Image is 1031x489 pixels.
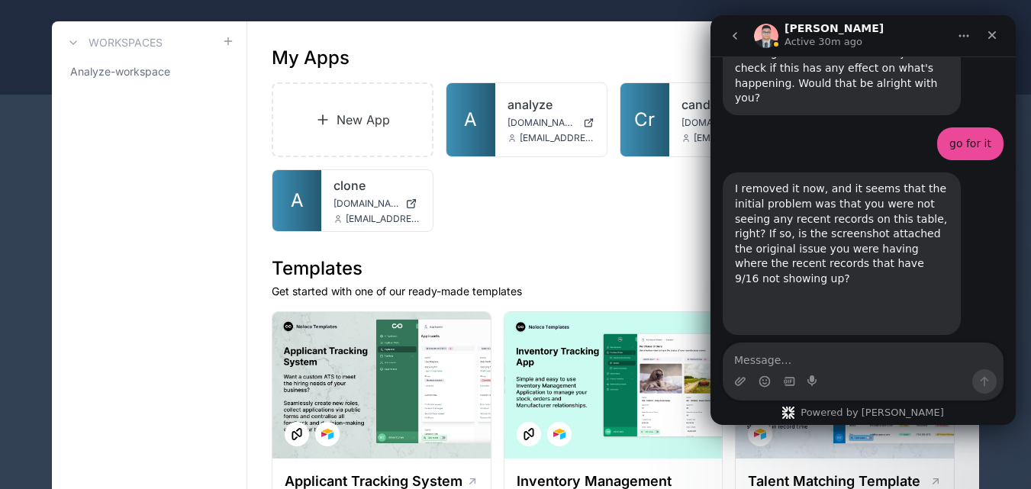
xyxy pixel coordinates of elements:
[72,360,85,372] button: Gif picker
[64,34,163,52] a: Workspaces
[446,83,495,156] a: A
[24,360,36,372] button: Upload attachment
[710,15,1016,425] iframe: Intercom live chat
[227,112,293,146] div: go for it
[464,108,477,132] span: A
[507,117,577,129] span: [DOMAIN_NAME]
[24,166,238,271] div: I removed it now, and it seems that the initial problem was that you were not seeing any recent r...
[681,95,768,114] a: cands-roofing
[681,117,768,129] a: [DOMAIN_NAME]
[272,46,350,70] h1: My Apps
[12,157,250,320] div: I removed it now, and it seems that the initial problem was that you were not seeing any recent r...
[12,157,293,332] div: David says…
[620,83,669,156] a: Cr
[346,213,420,225] span: [EMAIL_ADDRESS][DOMAIN_NAME]
[321,428,333,440] img: Airtable Logo
[97,360,109,372] button: Start recording
[272,284,955,299] p: Get started with one of our ready-made templates
[272,256,955,281] h1: Templates
[12,112,293,158] div: Darragh says…
[754,428,766,440] img: Airtable Logo
[979,437,1016,474] iframe: Intercom live chat
[333,198,399,210] span: [DOMAIN_NAME]
[634,108,655,132] span: Cr
[70,64,170,79] span: Analyze-workspace
[272,170,321,231] a: A
[553,428,565,440] img: Airtable Logo
[520,132,594,144] span: [EMAIL_ADDRESS][DOMAIN_NAME]
[272,82,433,157] a: New App
[694,132,768,144] span: [EMAIL_ADDRESS][DOMAIN_NAME]
[681,117,751,129] span: [DOMAIN_NAME]
[89,35,163,50] h3: Workspaces
[291,188,304,213] span: A
[13,328,292,354] textarea: Message…
[333,176,420,195] a: clone
[48,360,60,372] button: Emoji picker
[333,198,420,210] a: [DOMAIN_NAME]
[239,121,281,137] div: go for it
[507,117,594,129] a: [DOMAIN_NAME]
[64,58,234,85] a: Analyze-workspace
[507,95,594,114] a: analyze
[262,354,286,378] button: Send a message…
